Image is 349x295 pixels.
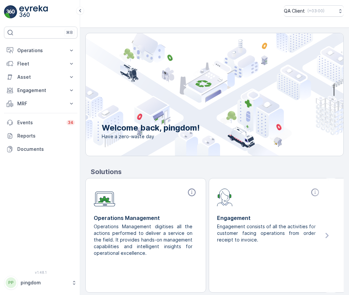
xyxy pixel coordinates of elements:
[17,87,64,94] p: Engagement
[102,123,200,133] p: Welcome back, pingdom!
[17,47,64,54] p: Operations
[94,214,198,222] p: Operations Management
[17,74,64,80] p: Asset
[4,270,77,274] span: v 1.48.1
[94,188,115,207] img: module-icon
[307,8,324,14] p: ( +03:00 )
[4,116,77,129] a: Events34
[4,143,77,156] a: Documents
[4,129,77,143] a: Reports
[17,133,75,139] p: Reports
[4,97,77,110] button: MRF
[68,120,73,125] p: 34
[91,167,344,177] p: Solutions
[19,5,48,19] img: logo_light-DOdMpM7g.png
[4,84,77,97] button: Engagement
[4,5,17,19] img: logo
[4,44,77,57] button: Operations
[4,276,77,290] button: PPpingdom
[102,133,200,140] span: Have a zero-waste day
[217,223,316,243] p: Engagement consists of all the activities for customer facing operations from order receipt to in...
[217,188,233,206] img: module-icon
[17,100,64,107] p: MRF
[6,277,16,288] div: PP
[284,5,344,17] button: QA Client(+03:00)
[284,8,305,14] p: QA Client
[21,279,68,286] p: pingdom
[17,119,62,126] p: Events
[66,30,73,35] p: ⌘B
[56,33,343,156] img: city illustration
[4,70,77,84] button: Asset
[17,146,75,152] p: Documents
[4,57,77,70] button: Fleet
[94,223,192,256] p: Operations Management digitises all the actions performed to deliver a service on the field. It p...
[217,214,321,222] p: Engagement
[17,60,64,67] p: Fleet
